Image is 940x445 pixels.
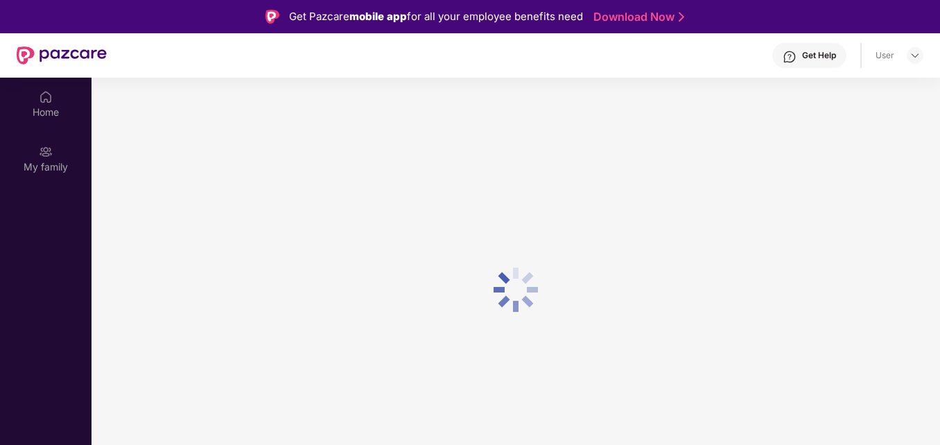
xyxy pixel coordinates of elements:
img: svg+xml;base64,PHN2ZyBpZD0iSG9tZSIgeG1sbnM9Imh0dHA6Ly93d3cudzMub3JnLzIwMDAvc3ZnIiB3aWR0aD0iMjAiIG... [39,90,53,104]
img: New Pazcare Logo [17,46,107,64]
div: Get Help [802,50,836,61]
img: svg+xml;base64,PHN2ZyBpZD0iSGVscC0zMngzMiIgeG1sbnM9Imh0dHA6Ly93d3cudzMub3JnLzIwMDAvc3ZnIiB3aWR0aD... [783,50,797,64]
img: Logo [266,10,279,24]
a: Download Now [593,10,680,24]
div: User [876,50,894,61]
strong: mobile app [349,10,407,23]
img: svg+xml;base64,PHN2ZyB3aWR0aD0iMjAiIGhlaWdodD0iMjAiIHZpZXdCb3g9IjAgMCAyMCAyMCIgZmlsbD0ibm9uZSIgeG... [39,145,53,159]
img: Stroke [679,10,684,24]
div: Get Pazcare for all your employee benefits need [289,8,583,25]
img: svg+xml;base64,PHN2ZyBpZD0iRHJvcGRvd24tMzJ4MzIiIHhtbG5zPSJodHRwOi8vd3d3LnczLm9yZy8yMDAwL3N2ZyIgd2... [909,50,921,61]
